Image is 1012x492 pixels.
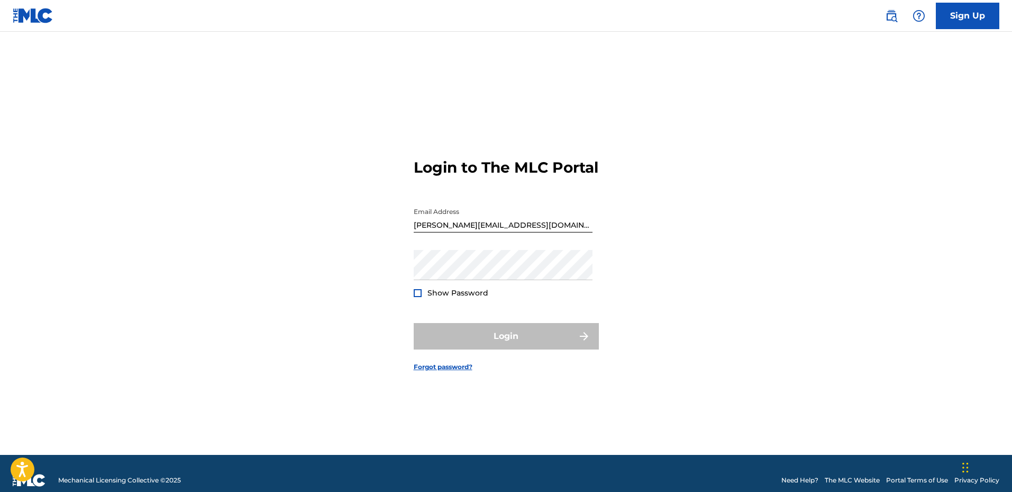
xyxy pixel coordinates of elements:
[13,474,45,487] img: logo
[825,476,880,485] a: The MLC Website
[881,5,902,26] a: Public Search
[427,288,488,298] span: Show Password
[959,441,1012,492] iframe: Chat Widget
[962,452,969,484] div: Drag
[908,5,929,26] div: Help
[781,476,818,485] a: Need Help?
[13,8,53,23] img: MLC Logo
[886,476,948,485] a: Portal Terms of Use
[414,158,598,177] h3: Login to The MLC Portal
[936,3,999,29] a: Sign Up
[913,10,925,22] img: help
[954,476,999,485] a: Privacy Policy
[414,362,472,372] a: Forgot password?
[58,476,181,485] span: Mechanical Licensing Collective © 2025
[885,10,898,22] img: search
